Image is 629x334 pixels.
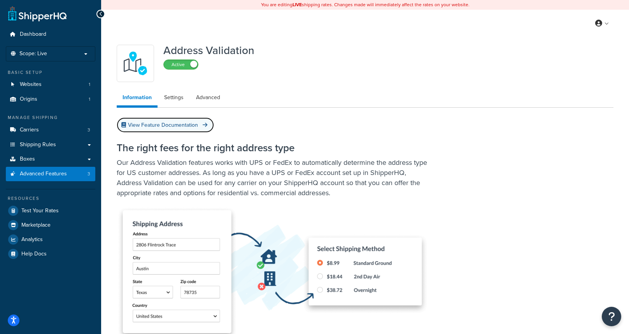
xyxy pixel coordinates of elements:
a: Websites1 [6,77,95,92]
span: Analytics [21,236,43,243]
span: Shipping Rules [20,142,56,148]
a: Marketplace [6,218,95,232]
li: Carriers [6,123,95,137]
a: Shipping Rules [6,138,95,152]
a: View Feature Documentation [117,117,214,133]
span: Scope: Live [19,51,47,57]
div: Basic Setup [6,69,95,76]
img: kIG8fy0lQAAAABJRU5ErkJggg== [122,50,149,77]
span: Help Docs [21,251,47,257]
a: Analytics [6,233,95,247]
a: Advanced Features3 [6,167,95,181]
h2: The right fees for the right address type [117,142,590,154]
a: Carriers3 [6,123,95,137]
span: Websites [20,81,42,88]
span: Boxes [20,156,35,163]
a: Help Docs [6,247,95,261]
a: Test Your Rates [6,204,95,218]
span: 1 [89,81,90,88]
div: Resources [6,195,95,202]
h1: Address Validation [163,45,254,56]
li: Websites [6,77,95,92]
a: Boxes [6,152,95,166]
span: Dashboard [20,31,46,38]
span: Carriers [20,127,39,133]
span: 3 [88,171,90,177]
button: Open Resource Center [602,307,621,326]
span: Marketplace [21,222,51,229]
span: Test Your Rates [21,208,59,214]
span: 3 [88,127,90,133]
a: Advanced [190,90,226,105]
span: Advanced Features [20,171,67,177]
span: Origins [20,96,37,103]
a: Information [117,90,158,108]
label: Active [164,60,198,69]
span: 1 [89,96,90,103]
b: LIVE [293,1,302,8]
li: Origins [6,92,95,107]
a: Origins1 [6,92,95,107]
div: Manage Shipping [6,114,95,121]
li: Advanced Features [6,167,95,181]
p: Our Address Validation features works with UPS or FedEx to automatically determine the address ty... [117,157,428,198]
a: Dashboard [6,27,95,42]
a: Settings [158,90,189,105]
